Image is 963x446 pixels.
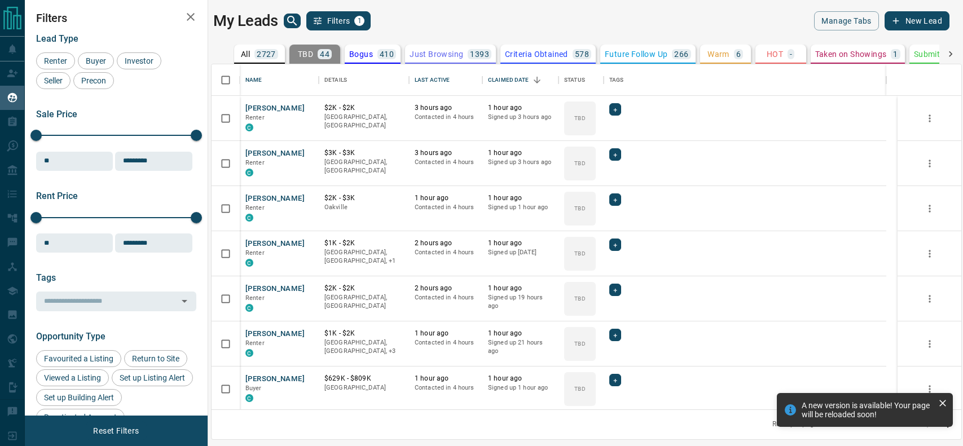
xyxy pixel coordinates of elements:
[488,103,553,113] p: 1 hour ago
[36,52,75,69] div: Renter
[921,200,938,217] button: more
[613,239,617,250] span: +
[482,64,559,96] div: Claimed Date
[306,11,371,30] button: Filters1
[36,33,78,44] span: Lead Type
[609,148,621,161] div: +
[36,72,71,89] div: Seller
[36,11,196,25] h2: Filters
[213,12,278,30] h1: My Leads
[245,329,305,339] button: [PERSON_NAME]
[324,203,403,212] p: Oakville
[36,191,78,201] span: Rent Price
[409,64,482,96] div: Last Active
[707,50,729,58] p: Warm
[574,249,585,258] p: TBD
[488,329,553,338] p: 1 hour ago
[470,50,489,58] p: 1393
[893,50,898,58] p: 1
[124,350,187,367] div: Return to Site
[324,158,403,175] p: [GEOGRAPHIC_DATA], [GEOGRAPHIC_DATA]
[40,373,105,382] span: Viewed a Listing
[505,50,568,58] p: Criteria Obtained
[488,338,553,356] p: Signed up 21 hours ago
[609,284,621,296] div: +
[488,284,553,293] p: 1 hour ago
[609,374,621,386] div: +
[674,50,688,58] p: 266
[40,56,71,65] span: Renter
[559,64,604,96] div: Status
[128,354,183,363] span: Return to Site
[574,159,585,167] p: TBD
[415,239,477,248] p: 2 hours ago
[245,249,265,257] span: Renter
[613,329,617,341] span: +
[488,193,553,203] p: 1 hour ago
[488,383,553,392] p: Signed up 1 hour ago
[257,50,276,58] p: 2727
[245,193,305,204] button: [PERSON_NAME]
[609,103,621,116] div: +
[245,103,305,114] button: [PERSON_NAME]
[36,369,109,386] div: Viewed a Listing
[790,50,792,58] p: -
[324,239,403,248] p: $1K - $2K
[324,383,403,392] p: [GEOGRAPHIC_DATA]
[415,248,477,257] p: Contacted in 4 hours
[245,204,265,211] span: Renter
[112,369,193,386] div: Set up Listing Alert
[177,293,192,309] button: Open
[415,148,477,158] p: 3 hours ago
[415,193,477,203] p: 1 hour ago
[609,239,621,251] div: +
[415,329,477,338] p: 1 hour ago
[767,50,783,58] p: HOT
[245,239,305,249] button: [PERSON_NAME]
[324,64,347,96] div: Details
[245,385,262,392] span: Buyer
[613,194,617,205] span: +
[564,64,585,96] div: Status
[245,349,253,357] div: condos.ca
[245,169,253,176] div: condos.ca
[613,149,617,160] span: +
[415,103,477,113] p: 3 hours ago
[245,339,265,347] span: Renter
[921,110,938,127] button: more
[245,294,265,302] span: Renter
[921,335,938,352] button: more
[415,284,477,293] p: 2 hours ago
[885,11,949,30] button: New Lead
[40,354,117,363] span: Favourited a Listing
[116,373,189,382] span: Set up Listing Alert
[415,374,477,383] p: 1 hour ago
[488,239,553,248] p: 1 hour ago
[574,114,585,122] p: TBD
[415,158,477,167] p: Contacted in 4 hours
[324,329,403,338] p: $1K - $2K
[488,248,553,257] p: Signed up [DATE]
[772,419,820,429] p: Rows per page:
[324,374,403,383] p: $629K - $809K
[488,293,553,311] p: Signed up 19 hours ago
[245,114,265,121] span: Renter
[36,272,56,283] span: Tags
[36,109,77,120] span: Sale Price
[324,293,403,311] p: [GEOGRAPHIC_DATA], [GEOGRAPHIC_DATA]
[488,158,553,167] p: Signed up 3 hours ago
[86,421,146,440] button: Reset Filters
[245,123,253,131] div: condos.ca
[324,148,403,158] p: $3K - $3K
[36,350,121,367] div: Favourited a Listing
[604,64,886,96] div: Tags
[921,381,938,398] button: more
[605,50,667,58] p: Future Follow Up
[349,50,373,58] p: Bogus
[117,52,161,69] div: Investor
[324,284,403,293] p: $2K - $2K
[40,393,118,402] span: Set up Building Alert
[736,50,741,58] p: 6
[613,104,617,115] span: +
[245,259,253,267] div: condos.ca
